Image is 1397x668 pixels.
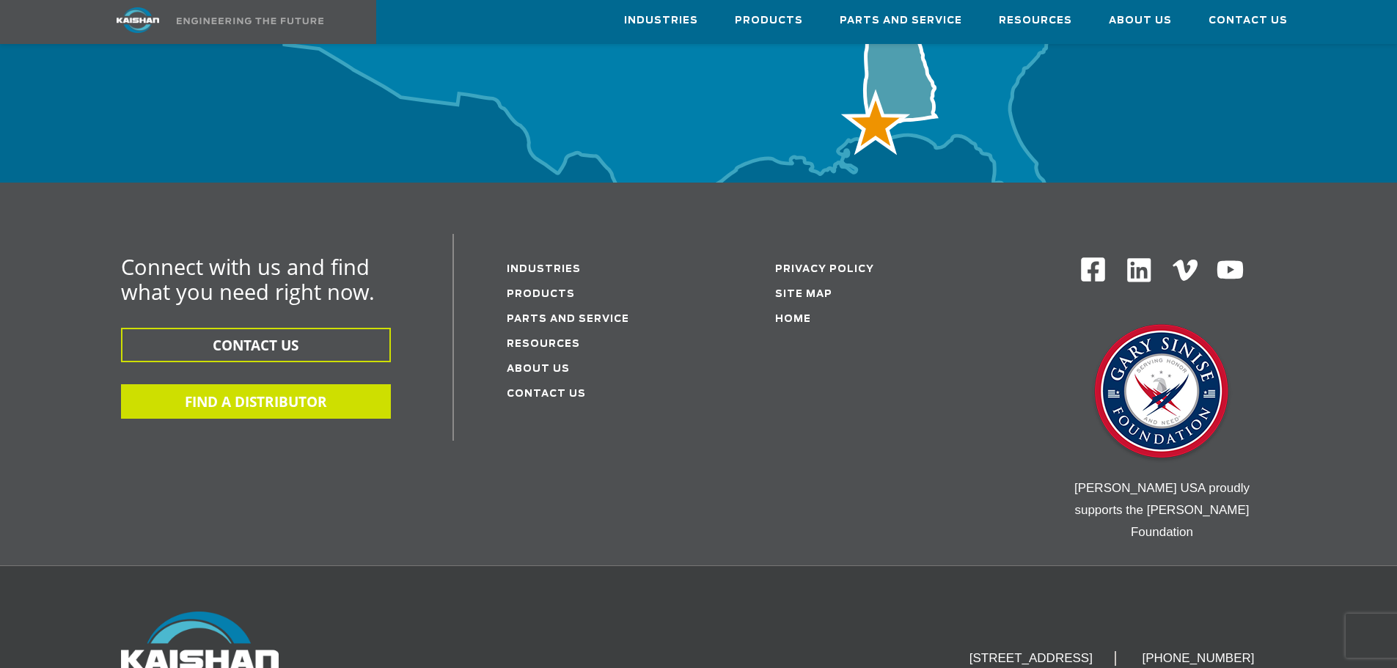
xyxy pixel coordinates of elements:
a: Site Map [775,290,832,299]
a: Contact Us [507,389,586,399]
li: [STREET_ADDRESS] [947,651,1116,666]
img: Engineering the future [177,18,323,24]
span: Products [735,12,803,29]
img: kaishan logo [83,7,193,33]
li: [PHONE_NUMBER] [1120,651,1276,666]
span: Industries [624,12,698,29]
a: About Us [1109,1,1172,40]
span: About Us [1109,12,1172,29]
a: Industries [507,265,581,274]
button: CONTACT US [121,328,391,362]
img: Vimeo [1173,260,1198,281]
span: Parts and Service [840,12,962,29]
a: Home [775,315,811,324]
button: FIND A DISTRIBUTOR [121,384,391,419]
a: Products [735,1,803,40]
a: Resources [507,339,580,349]
img: Youtube [1216,256,1244,285]
a: Parts and Service [840,1,962,40]
a: Privacy Policy [775,265,874,274]
img: Gary Sinise Foundation [1088,320,1235,466]
img: Facebook [1079,256,1107,283]
a: Contact Us [1209,1,1288,40]
img: Linkedin [1125,256,1154,285]
span: Connect with us and find what you need right now. [121,252,375,306]
span: Contact Us [1209,12,1288,29]
a: Industries [624,1,698,40]
span: [PERSON_NAME] USA proudly supports the [PERSON_NAME] Foundation [1074,481,1250,539]
a: Resources [999,1,1072,40]
a: Products [507,290,575,299]
a: Parts and service [507,315,629,324]
span: Resources [999,12,1072,29]
a: About Us [507,364,570,374]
